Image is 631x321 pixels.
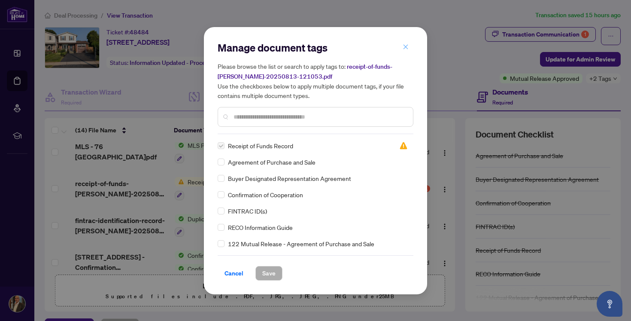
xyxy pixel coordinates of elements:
button: Save [255,266,282,281]
span: Agreement of Purchase and Sale [228,157,315,167]
h2: Manage document tags [218,41,413,55]
span: 122 Mutual Release - Agreement of Purchase and Sale [228,239,374,248]
span: Buyer Designated Representation Agreement [228,174,351,183]
img: status [399,141,408,150]
span: Confirmation of Cooperation [228,190,303,199]
button: Cancel [218,266,250,281]
button: Open asap [597,291,622,317]
h5: Please browse the list or search to apply tags to: Use the checkboxes below to apply multiple doc... [218,61,413,100]
span: receipt-of-funds-[PERSON_NAME]-20250813-121053.pdf [218,63,392,80]
span: Receipt of Funds Record [228,141,293,150]
span: FINTRAC ID(s) [228,206,267,216]
span: Cancel [224,266,243,280]
span: Needs Work [399,141,408,150]
span: RECO Information Guide [228,223,293,232]
span: close [403,44,409,50]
